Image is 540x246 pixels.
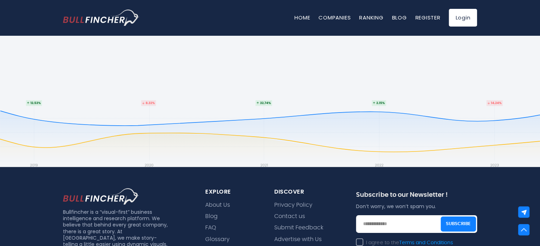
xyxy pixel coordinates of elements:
a: Blog [392,14,407,21]
a: Register [415,14,440,21]
a: Contact us [274,213,305,220]
a: Go to homepage [63,10,139,26]
div: Discover [274,188,339,196]
a: About Us [205,202,230,208]
a: Blog [205,213,218,220]
a: Home [294,14,310,21]
a: FAQ [205,224,216,231]
img: footer logo [63,188,139,205]
a: Companies [318,14,351,21]
p: Don’t worry, we won’t spam you. [356,203,477,210]
a: Ranking [359,14,383,21]
img: Bullfincher logo [63,10,139,26]
a: Terms and Conditions [399,240,453,245]
div: explore [205,188,257,196]
a: Submit Feedback [274,224,323,231]
a: Glossary [205,236,230,243]
div: Subscribe to our Newsletter ! [356,191,477,203]
a: Privacy Policy [274,202,312,208]
a: Login [449,9,477,27]
a: Advertise with Us [274,236,322,243]
label: I agree to the [356,240,453,246]
button: Subscribe [441,216,476,231]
